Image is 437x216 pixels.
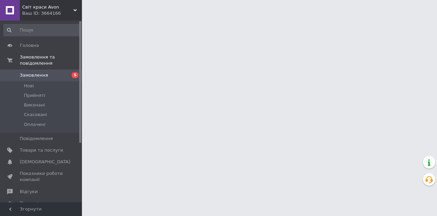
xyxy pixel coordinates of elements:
input: Пошук [3,24,81,36]
span: Нові [24,83,34,89]
span: Товари та послуги [20,147,63,153]
span: Прийняті [24,92,45,99]
span: [DEMOGRAPHIC_DATA] [20,159,70,165]
div: Ваш ID: 3664166 [22,10,82,16]
span: Скасовані [24,112,47,118]
span: Оплачені [24,122,45,128]
span: Замовлення та повідомлення [20,54,82,66]
span: 5 [72,72,79,78]
span: Показники роботи компанії [20,170,63,183]
span: Повідомлення [20,136,53,142]
span: Відгуки [20,189,38,195]
span: Замовлення [20,72,48,78]
span: Покупці [20,200,38,206]
span: Світ краси Avon [22,4,73,10]
span: Головна [20,42,39,49]
span: Виконані [24,102,45,108]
